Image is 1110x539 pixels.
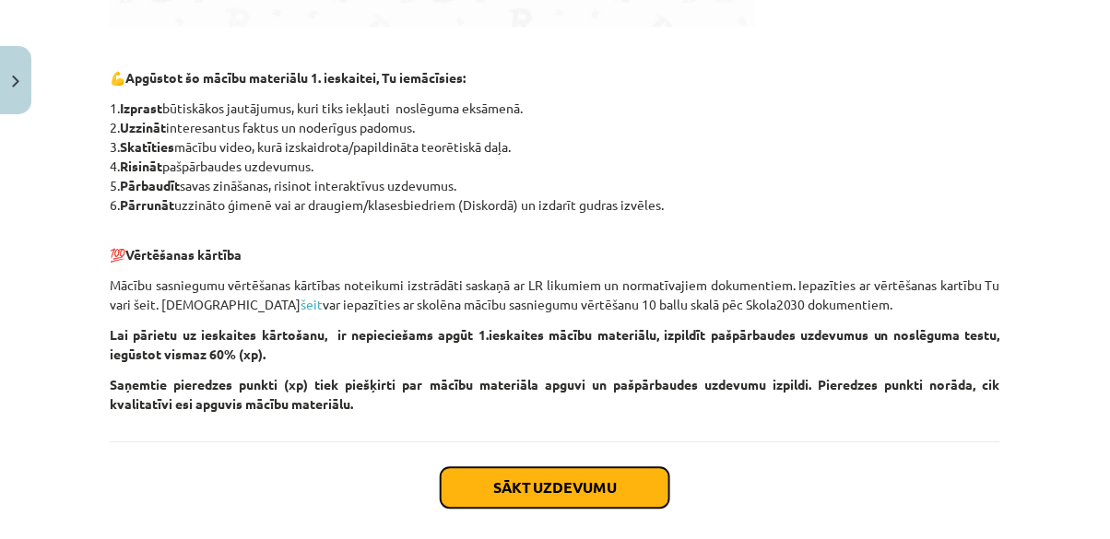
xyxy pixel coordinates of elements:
[110,68,1000,88] p: 💪
[110,326,1000,362] strong: Lai pārietu uz ieskaites kārtošanu, ir nepieciešams apgūt 1.ieskaites mācību materiālu, izpildīt ...
[120,177,180,193] strong: Pārbaudīt
[110,376,1000,412] strong: Saņemtie pieredzes punkti (xp) tiek piešķirti par mācību materiāla apguvi un pašpārbaudes uzdevum...
[120,158,162,174] strong: Risināt
[120,100,162,116] strong: Izprast
[12,76,19,88] img: icon-close-lesson-0947bae3869378f0d4975bcd49f059093ad1ed9edebbc8119c70593378902aed.svg
[125,69,466,86] strong: Apgūstot šo mācību materiālu 1. ieskaitei, Tu iemācīsies:
[120,138,174,155] strong: Skatīties
[301,296,323,312] a: šeit
[110,275,1000,314] p: Mācību sasniegumu vērtēšanas kārtības noteikumi izstrādāti saskaņā ar LR likumiem un normatīvajie...
[441,467,669,508] button: Sākt uzdevumu
[110,226,1000,264] p: 💯
[120,119,166,135] strong: Uzzināt
[125,246,242,263] strong: Vērtēšanas kārtība
[110,99,1000,215] p: 1. būtiskākos jautājumus, kuri tiks iekļauti noslēguma eksāmenā. 2. interesantus faktus un noderī...
[120,196,174,213] strong: Pārrunāt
